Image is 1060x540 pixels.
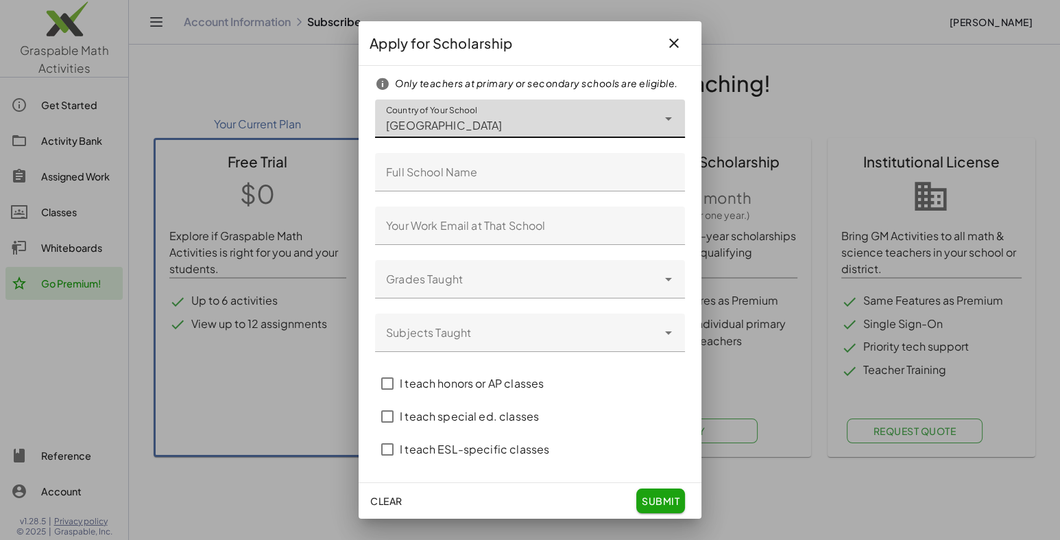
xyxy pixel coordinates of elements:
button: submit [636,489,685,513]
i: Open [660,325,677,341]
label: I teach special ed. classes [400,400,539,433]
span: [GEOGRAPHIC_DATA] [386,117,503,134]
button: clear [364,489,408,513]
span: clear [370,495,402,507]
span: submit [642,495,679,507]
div: Apply for Scholarship [359,21,701,65]
div: Only teachers at primary or secondary schools are eligible. [375,77,685,92]
label: I teach ESL-specific classes [400,433,549,466]
label: I teach honors or AP classes [400,367,544,400]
